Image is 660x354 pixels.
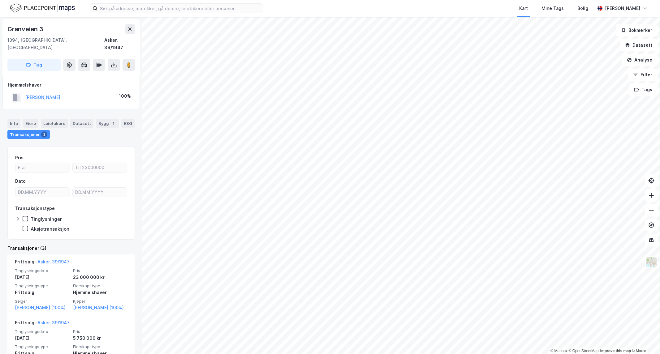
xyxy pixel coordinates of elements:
span: Pris [73,268,127,273]
div: Datasett [70,119,93,128]
div: Dato [15,177,26,185]
div: 3 [41,131,47,138]
div: Fritt salg [15,289,69,296]
div: 23 000 000 kr [73,274,127,281]
span: Eierskapstype [73,344,127,349]
button: Filter [628,69,658,81]
div: Pris [15,154,24,161]
span: Eierskapstype [73,283,127,288]
span: Tinglysningstype [15,283,69,288]
div: 1 [110,120,116,126]
button: Tags [629,83,658,96]
div: [PERSON_NAME] [605,5,640,12]
span: Tinglysningsdato [15,329,69,334]
div: Kontrollprogram for chat [629,324,660,354]
div: Granveien 3 [7,24,45,34]
input: Til 23000000 [73,163,127,172]
div: Info [7,119,20,128]
a: Improve this map [600,349,631,353]
span: Pris [73,329,127,334]
div: ESG [121,119,135,128]
button: Datasett [620,39,658,51]
input: DD.MM.YYYY [73,188,127,197]
a: [PERSON_NAME] (100%) [73,304,127,311]
span: Tinglysningstype [15,344,69,349]
input: DD.MM.YYYY [15,188,70,197]
div: Leietakere [41,119,68,128]
div: Transaksjoner [7,130,50,139]
div: 100% [119,92,131,100]
div: 1394, [GEOGRAPHIC_DATA], [GEOGRAPHIC_DATA] [7,36,104,51]
div: Bygg [96,119,119,128]
div: Tinglysninger [31,216,62,222]
div: Aksjetransaksjon [31,226,69,232]
div: Mine Tags [541,5,564,12]
img: logo.f888ab2527a4732fd821a326f86c7f29.svg [10,3,75,14]
span: Selger [15,299,69,304]
div: Asker, 39/1947 [104,36,135,51]
div: Transaksjoner (3) [7,245,135,252]
div: Eiere [23,119,38,128]
div: Transaksjonstype [15,205,55,212]
div: Bolig [577,5,588,12]
button: Bokmerker [616,24,658,36]
input: Fra [15,163,70,172]
button: Tag [7,59,61,71]
span: Kjøper [73,299,127,304]
div: [DATE] [15,274,69,281]
div: [DATE] [15,335,69,342]
div: Fritt salg - [15,319,70,329]
div: Kart [519,5,528,12]
iframe: Chat Widget [629,324,660,354]
a: Mapbox [550,349,567,353]
a: [PERSON_NAME] (100%) [15,304,69,311]
div: 5 750 000 kr [73,335,127,342]
button: Analyse [622,54,658,66]
div: Fritt salg - [15,258,70,268]
a: OpenStreetMap [569,349,599,353]
a: Asker, 39/1947 [37,259,70,264]
div: Hjemmelshaver [73,289,127,296]
img: Z [645,256,657,268]
div: Hjemmelshaver [8,81,135,89]
span: Tinglysningsdato [15,268,69,273]
a: Asker, 39/1947 [37,320,70,325]
input: Søk på adresse, matrikkel, gårdeiere, leietakere eller personer [97,4,263,13]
